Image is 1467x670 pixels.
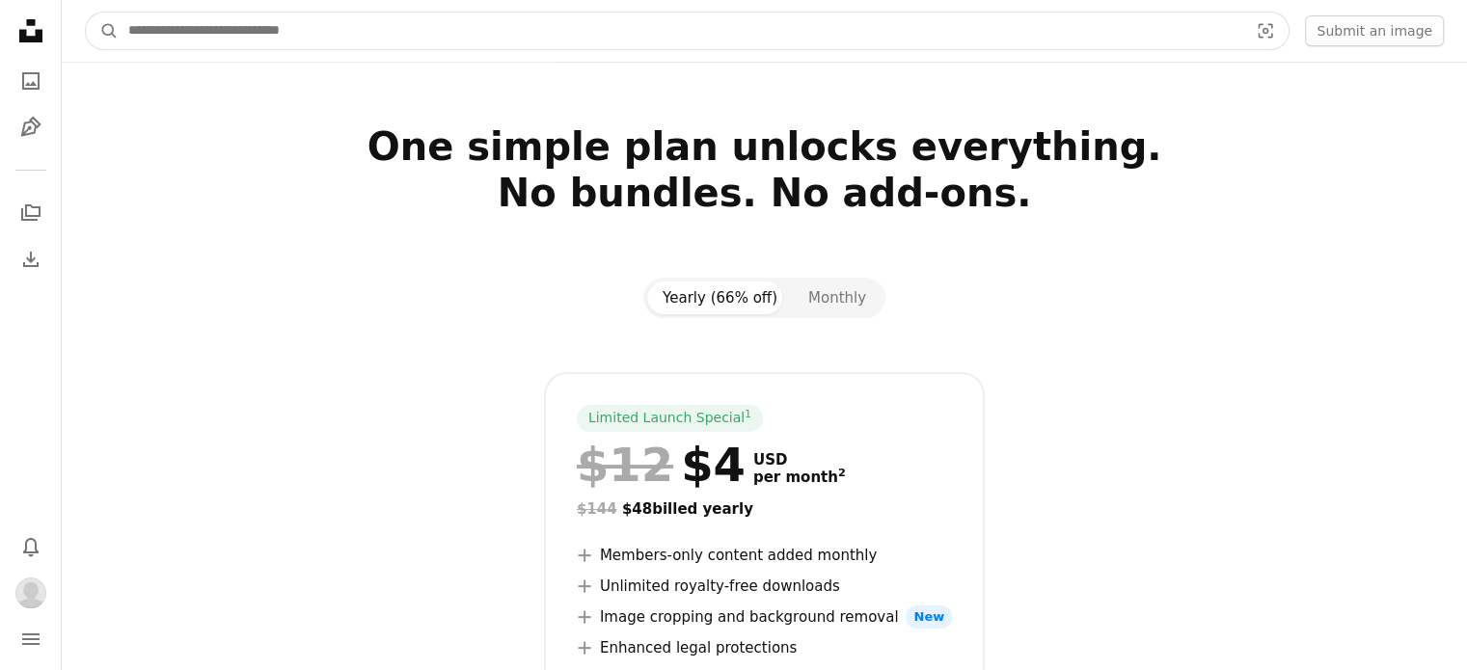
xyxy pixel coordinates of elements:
[12,574,50,612] button: Profile
[577,497,952,521] div: $48 billed yearly
[647,281,793,314] button: Yearly (66% off)
[906,605,952,629] span: New
[15,577,46,608] img: Avatar of user Soft SeoProfy
[753,451,846,469] span: USD
[12,620,50,658] button: Menu
[577,500,617,518] span: $144
[577,605,952,629] li: Image cropping and background removal
[12,240,50,279] a: Download History
[577,636,952,659] li: Enhanced legal protections
[12,194,50,232] a: Collections
[577,544,952,567] li: Members-only content added monthly
[741,409,755,428] a: 1
[793,281,882,314] button: Monthly
[86,13,119,49] button: Search Unsplash
[577,575,952,598] li: Unlimited royalty-free downloads
[577,440,746,490] div: $4
[1305,15,1444,46] button: Submit an image
[1242,13,1289,49] button: Visual search
[577,440,673,490] span: $12
[12,12,50,54] a: Home — Unsplash
[834,469,850,486] a: 2
[12,62,50,100] a: Photos
[753,469,846,486] span: per month
[838,467,846,479] sup: 2
[745,408,751,419] sup: 1
[12,108,50,147] a: Illustrations
[577,405,763,432] div: Limited Launch Special
[85,12,1290,50] form: Find visuals sitewide
[12,527,50,566] button: Notifications
[144,123,1386,262] h2: One simple plan unlocks everything. No bundles. No add-ons.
